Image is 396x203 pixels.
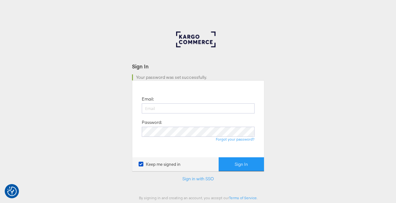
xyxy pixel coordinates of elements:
button: Sign In [219,157,264,171]
div: Sign In [132,63,264,70]
div: Your password was set successfully. [132,74,264,80]
button: Consent Preferences [7,187,17,196]
label: Keep me signed in [139,161,181,167]
a: Sign in with SSO [182,176,214,182]
a: Terms of Service [229,195,257,200]
div: By signing in and creating an account, you accept our . [132,195,264,200]
label: Email: [142,96,154,102]
input: Email [142,103,255,113]
a: Forgot your password? [216,137,255,142]
label: Password: [142,119,162,125]
img: Revisit consent button [7,187,17,196]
